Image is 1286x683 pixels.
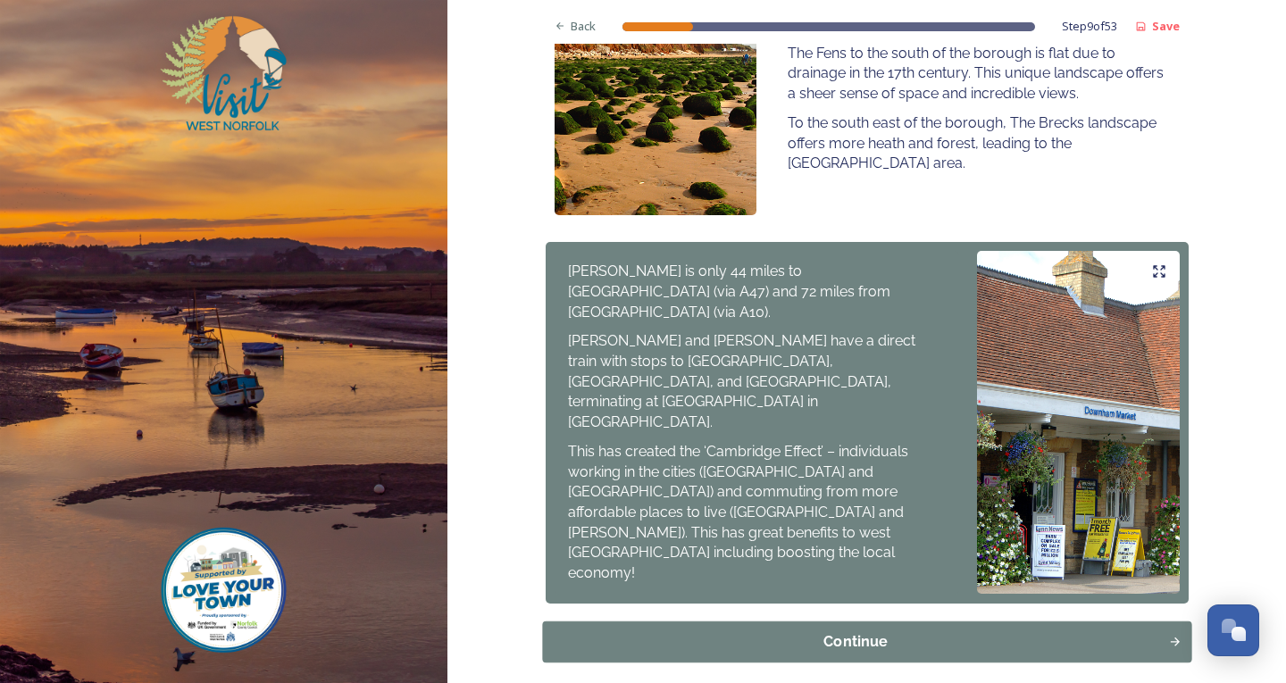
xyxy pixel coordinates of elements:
button: Continue [542,621,1191,662]
span: [PERSON_NAME] is only 44 miles to [GEOGRAPHIC_DATA] (via A47) and 72 miles from [GEOGRAPHIC_DATA]... [568,262,894,320]
p: The Fens to the south of the borough is flat due to drainage in the 17th century. This unique lan... [788,44,1165,104]
span: This has created the ‘Cambridge Effect’ – individuals working in the cities ([GEOGRAPHIC_DATA] an... [568,443,912,581]
span: [PERSON_NAME] and [PERSON_NAME] have a direct train with stops to [GEOGRAPHIC_DATA], [GEOGRAPHIC_... [568,332,919,430]
div: Continue [552,631,1158,653]
button: Open Chat [1207,604,1259,656]
span: Step 9 of 53 [1062,18,1117,35]
p: To the south east of the borough, The Brecks landscape offers more heath and forest, leading to t... [788,113,1165,174]
span: Back [571,18,596,35]
strong: Save [1152,18,1180,34]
